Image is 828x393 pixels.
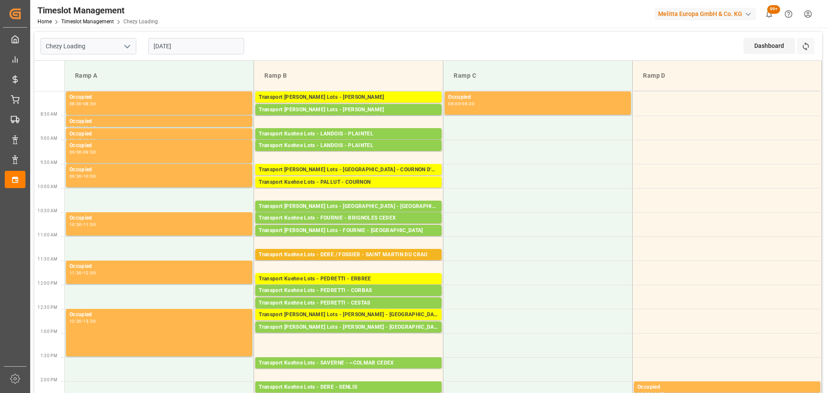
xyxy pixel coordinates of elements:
div: - [82,126,83,130]
div: Pallets: 2,TU: 112,City: ERBREE,Arrival: [DATE] 00:00:00 [259,283,438,291]
div: - [82,319,83,323]
div: Pallets: 3,TU: 56,City: BRIGNOLES CEDEX,Arrival: [DATE] 00:00:00 [259,223,438,230]
div: Pallets: ,TU: 623,City: [GEOGRAPHIC_DATA][PERSON_NAME],Arrival: [DATE] 00:00:00 [259,259,438,267]
div: 09:30 [83,150,96,154]
span: 9:30 AM [41,160,57,165]
div: Transport [PERSON_NAME] Lots - [PERSON_NAME] - [GEOGRAPHIC_DATA] [259,311,438,319]
div: Occupied [69,166,249,174]
div: 11:30 [69,271,82,275]
div: Pallets: 5,TU: 538,City: ~COLMAR CEDEX,Arrival: [DATE] 00:00:00 [259,368,438,375]
div: Pallets: 4,TU: 249,City: [GEOGRAPHIC_DATA],Arrival: [DATE] 00:00:00 [259,150,438,157]
div: Pallets: 2,TU: ,City: [GEOGRAPHIC_DATA],Arrival: [DATE] 00:00:00 [259,319,438,327]
a: Timeslot Management [61,19,114,25]
div: Pallets: ,TU: 116,City: [GEOGRAPHIC_DATA],Arrival: [DATE] 00:00:00 [259,332,438,339]
div: 12:00 [83,271,96,275]
div: Timeslot Management [38,4,158,17]
div: Pallets: 1,TU: 126,City: COURNON D'AUVERGNE,Arrival: [DATE] 00:00:00 [259,174,438,182]
span: 12:30 PM [38,305,57,310]
span: 9:00 AM [41,136,57,141]
div: Occupied [69,214,249,223]
div: - [82,223,83,226]
button: Help Center [779,4,798,24]
a: Home [38,19,52,25]
span: 11:30 AM [38,257,57,261]
div: Ramp B [261,68,436,84]
div: - [82,102,83,106]
div: 10:00 [83,174,96,178]
span: 10:30 AM [38,208,57,213]
span: 8:30 AM [41,112,57,116]
div: Transport Kuehne Lots - DERE / FOSSIER - SAINT MARTIN DU CRAU [259,251,438,259]
div: Pallets: 3,TU: 421,City: [GEOGRAPHIC_DATA],Arrival: [DATE] 00:00:00 [259,211,438,218]
div: 08:00 [69,102,82,106]
button: Melitta Europa GmbH & Co. KG [655,6,759,22]
div: Transport Kuehne Lots - PEDRETTI - CESTAS [259,299,438,308]
div: 08:00 [448,102,461,106]
div: Transport Kuehne Lots - LANDOIS - PLAINTEL [259,141,438,150]
div: Transport Kuehne Lots - LANDOIS - PLAINTEL [259,130,438,138]
span: 12:00 PM [38,281,57,286]
div: Transport [PERSON_NAME] Lots - [PERSON_NAME] [259,93,438,102]
div: Pallets: 5,TU: 95,City: [GEOGRAPHIC_DATA],Arrival: [DATE] 00:00:00 [259,114,438,122]
div: Transport Kuehne Lots - PALLUT - COURNON [259,178,438,187]
div: - [82,150,83,154]
div: Transport Kuehne Lots - PEDRETTI - CORBAS [259,286,438,295]
div: Transport Kuehne Lots - SAVERNE - ~COLMAR CEDEX [259,359,438,368]
div: Occupied [69,93,249,102]
div: 10:30 [69,223,82,226]
div: Transport [PERSON_NAME] Lots - [GEOGRAPHIC_DATA] - COURNON D'AUVERGNE [259,166,438,174]
div: Ramp A [72,68,247,84]
div: 11:00 [83,223,96,226]
div: Transport Kuehne Lots - FOURNIE - BRIGNOLES CEDEX [259,214,438,223]
input: Type to search/select [41,38,136,54]
div: Occupied [637,383,817,392]
div: 09:30 [69,174,82,178]
span: 2:00 PM [41,377,57,382]
div: Pallets: 3,TU: 272,City: [GEOGRAPHIC_DATA],Arrival: [DATE] 00:00:00 [259,138,438,146]
div: 09:00 [69,150,82,154]
div: Melitta Europa GmbH & Co. KG [655,8,756,20]
span: 10:00 AM [38,184,57,189]
div: Pallets: 2,TU: 881,City: [GEOGRAPHIC_DATA],Arrival: [DATE] 00:00:00 [259,102,438,109]
span: 1:00 PM [41,329,57,334]
div: Pallets: 4,TU: 340,City: [GEOGRAPHIC_DATA],Arrival: [DATE] 00:00:00 [259,295,438,302]
div: 08:30 [462,102,474,106]
div: 09:00 [83,138,96,142]
div: 08:45 [83,126,96,130]
div: 08:30 [69,126,82,130]
div: - [461,102,462,106]
div: Transport [PERSON_NAME] Lots - [PERSON_NAME] - [GEOGRAPHIC_DATA] [259,323,438,332]
div: Occupied [69,262,249,271]
span: 1:30 PM [41,353,57,358]
div: Occupied [69,141,249,150]
div: 13:30 [83,319,96,323]
div: Transport [PERSON_NAME] Lots - [PERSON_NAME] [259,106,438,114]
div: Dashboard [743,38,795,54]
div: Occupied [69,117,249,126]
div: Occupied [69,311,249,319]
div: Occupied [69,130,249,138]
div: Ramp D [640,68,815,84]
div: Pallets: 7,TU: 473,City: [GEOGRAPHIC_DATA],Arrival: [DATE] 00:00:00 [259,187,438,194]
button: open menu [120,40,133,53]
div: - [82,174,83,178]
span: 99+ [767,5,780,14]
div: 08:30 [83,102,96,106]
div: - [82,271,83,275]
div: 08:45 [69,138,82,142]
div: Pallets: ,TU: 76,City: CESTAS,Arrival: [DATE] 00:00:00 [259,308,438,315]
div: Ramp C [450,68,625,84]
div: Transport Kuehne Lots - DERE - SENLIS [259,383,438,392]
div: 12:30 [69,319,82,323]
button: show 100 new notifications [759,4,779,24]
div: - [82,138,83,142]
div: Occupied [448,93,627,102]
div: Transport [PERSON_NAME] Lots - [GEOGRAPHIC_DATA] - [GEOGRAPHIC_DATA] [259,202,438,211]
div: Transport Kuehne Lots - PEDRETTI - ERBREE [259,275,438,283]
input: DD-MM-YYYY [148,38,244,54]
div: Transport [PERSON_NAME] Lots - FOURNIE - [GEOGRAPHIC_DATA] [259,226,438,235]
div: Pallets: 2,TU: 112,City: [GEOGRAPHIC_DATA],Arrival: [DATE] 00:00:00 [259,235,438,242]
span: 11:00 AM [38,233,57,237]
